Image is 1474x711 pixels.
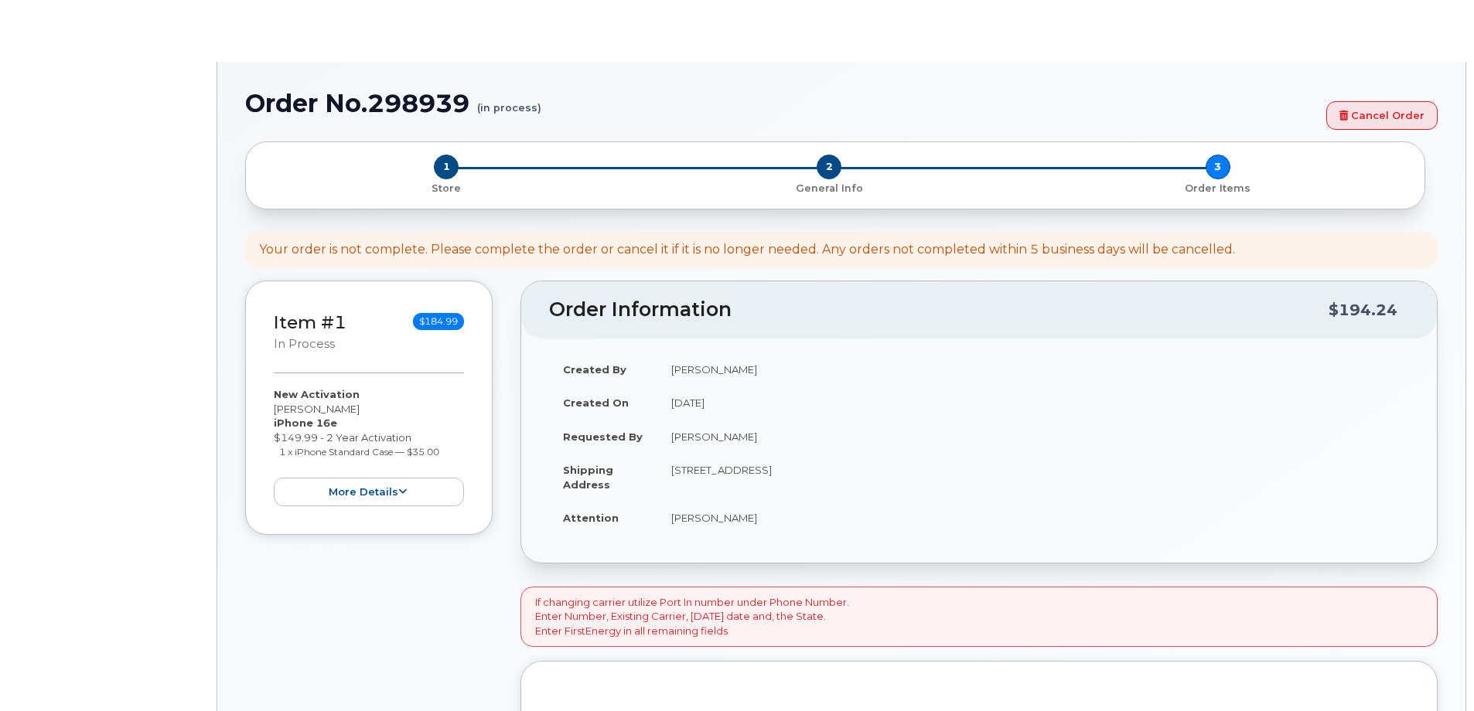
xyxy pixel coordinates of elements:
[274,311,346,333] a: Item #1
[563,363,626,376] strong: Created By
[549,299,1329,321] h2: Order Information
[1326,101,1438,130] a: Cancel Order
[274,337,335,351] small: in process
[413,313,464,330] span: $184.99
[279,446,439,458] small: 1 x iPhone Standard Case — $35.00
[264,182,629,196] p: Store
[1329,295,1397,325] div: $194.24
[434,155,459,179] span: 1
[245,90,1319,117] h1: Order No.298939
[657,386,1409,420] td: [DATE]
[657,352,1409,386] td: [PERSON_NAME]
[563,430,643,443] strong: Requested By
[563,464,613,491] strong: Shipping Address
[641,182,1018,196] p: General Info
[563,512,619,524] strong: Attention
[535,595,849,638] p: If changing carrier utilize Port In number under Phone Number. Enter Number, Existing Carrier, [D...
[657,501,1409,535] td: [PERSON_NAME]
[274,387,464,506] div: [PERSON_NAME] $149.99 - 2 Year Activation
[274,388,360,400] strong: New Activation
[259,241,1235,259] div: Your order is not complete. Please complete the order or cancel it if it is no longer needed. Any...
[657,453,1409,501] td: [STREET_ADDRESS]
[657,420,1409,454] td: [PERSON_NAME]
[274,478,464,506] button: more details
[258,179,635,196] a: 1 Store
[817,155,841,179] span: 2
[477,90,541,114] small: (in process)
[274,417,337,429] strong: iPhone 16e
[635,179,1024,196] a: 2 General Info
[563,396,629,409] strong: Created On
